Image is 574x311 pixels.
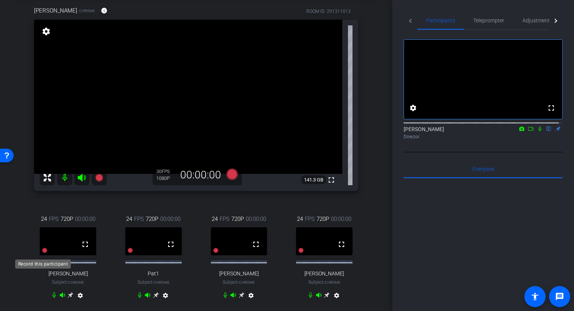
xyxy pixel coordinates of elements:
[530,292,540,301] mat-icon: accessibility
[223,279,255,286] span: Subject
[324,280,340,284] span: Chrome
[137,279,170,286] span: Subject
[404,133,563,140] div: Director
[246,215,266,223] span: 00:00:00
[160,215,181,223] span: 00:00:00
[337,240,346,249] mat-icon: fullscreen
[134,215,144,223] span: FPS
[473,18,504,23] span: Teleprompter
[231,215,244,223] span: 720P
[41,215,47,223] span: 24
[156,169,175,175] div: 30
[544,125,554,132] mat-icon: flip
[75,215,95,223] span: 00:00:00
[305,215,315,223] span: FPS
[76,292,85,302] mat-icon: settings
[34,6,77,15] span: [PERSON_NAME]
[15,259,71,269] div: Record this participant
[126,215,132,223] span: 24
[41,27,51,36] mat-icon: settings
[49,215,59,223] span: FPS
[146,215,158,223] span: 720P
[317,215,329,223] span: 720P
[212,215,218,223] span: 24
[547,103,556,113] mat-icon: fullscreen
[308,279,340,286] span: Subject
[251,240,260,249] mat-icon: fullscreen
[409,103,418,113] mat-icon: settings
[323,280,324,285] span: -
[175,169,226,181] div: 00:00:00
[166,240,175,249] mat-icon: fullscreen
[555,292,564,301] mat-icon: message
[161,292,170,302] mat-icon: settings
[153,280,154,285] span: -
[332,292,341,302] mat-icon: settings
[101,7,108,14] mat-icon: info
[48,270,88,277] span: [PERSON_NAME]
[239,280,255,284] span: Chrome
[473,166,494,172] span: Everyone
[148,270,159,277] span: Pat1
[79,8,95,14] span: Chrome
[156,175,175,181] div: 1080P
[67,280,68,285] span: -
[426,18,455,23] span: Participants
[220,215,229,223] span: FPS
[162,169,170,174] span: FPS
[301,175,326,184] span: 141.3 GB
[238,280,239,285] span: -
[331,215,351,223] span: 00:00:00
[68,280,84,284] span: Chrome
[52,279,84,286] span: Subject
[304,270,344,277] span: [PERSON_NAME]
[154,280,170,284] span: Chrome
[219,270,259,277] span: [PERSON_NAME]
[306,8,351,15] div: ROOM ID: 291311013
[404,125,563,140] div: [PERSON_NAME]
[523,18,552,23] span: Adjustments
[81,240,90,249] mat-icon: fullscreen
[61,215,73,223] span: 720P
[246,292,256,302] mat-icon: settings
[327,175,336,184] mat-icon: fullscreen
[297,215,303,223] span: 24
